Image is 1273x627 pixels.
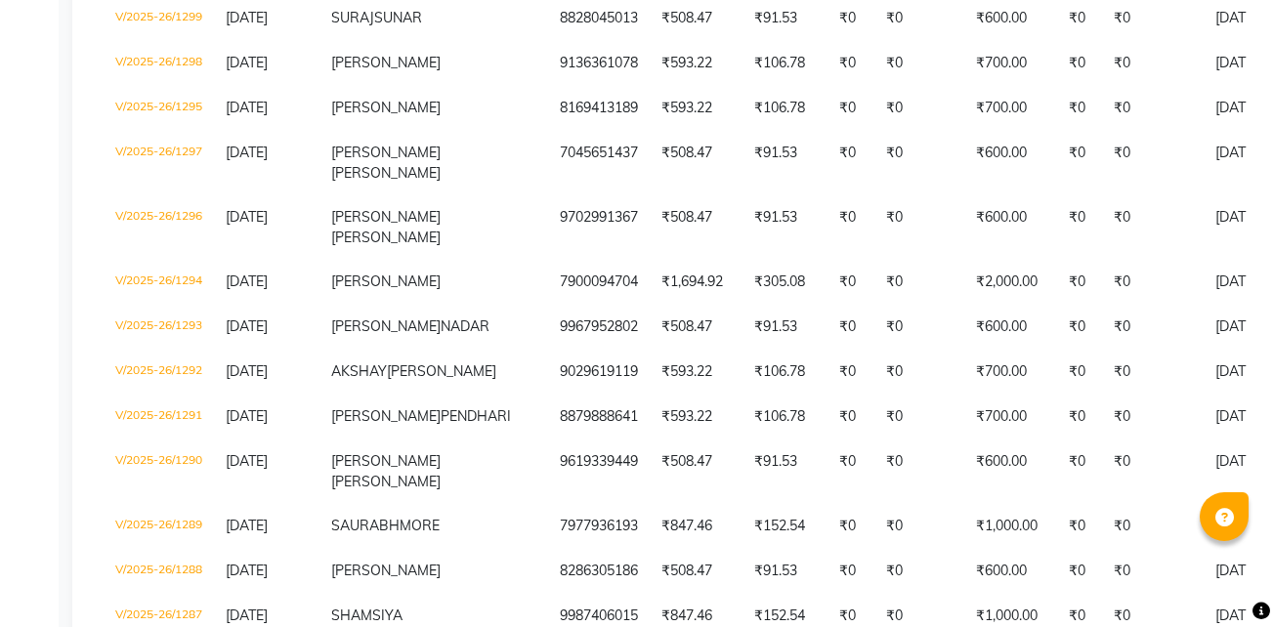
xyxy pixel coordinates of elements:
[650,131,743,195] td: ₹508.47
[743,86,827,131] td: ₹106.78
[964,41,1057,86] td: ₹700.00
[104,195,214,260] td: V/2025-26/1296
[743,350,827,395] td: ₹106.78
[548,86,650,131] td: 8169413189
[964,131,1057,195] td: ₹600.00
[874,41,964,86] td: ₹0
[650,504,743,549] td: ₹847.46
[1057,260,1102,305] td: ₹0
[1057,350,1102,395] td: ₹0
[548,395,650,439] td: 8879888641
[331,362,387,380] span: AKSHAY
[548,305,650,350] td: 9967952802
[743,195,827,260] td: ₹91.53
[964,260,1057,305] td: ₹2,000.00
[1057,439,1102,504] td: ₹0
[874,504,964,549] td: ₹0
[874,260,964,305] td: ₹0
[650,260,743,305] td: ₹1,694.92
[331,164,441,182] span: [PERSON_NAME]
[743,549,827,594] td: ₹91.53
[1102,504,1204,549] td: ₹0
[331,606,403,624] span: SHAMSIYA
[441,407,511,425] span: PENDHARI
[1057,86,1102,131] td: ₹0
[226,452,268,470] span: [DATE]
[331,317,441,335] span: [PERSON_NAME]
[874,195,964,260] td: ₹0
[374,9,422,26] span: SUNAR
[827,86,874,131] td: ₹0
[1102,260,1204,305] td: ₹0
[331,473,441,490] span: [PERSON_NAME]
[331,144,441,161] span: [PERSON_NAME]
[743,305,827,350] td: ₹91.53
[1102,131,1204,195] td: ₹0
[743,395,827,439] td: ₹106.78
[827,260,874,305] td: ₹0
[964,350,1057,395] td: ₹700.00
[226,362,268,380] span: [DATE]
[1102,305,1204,350] td: ₹0
[226,517,268,534] span: [DATE]
[743,260,827,305] td: ₹305.08
[874,395,964,439] td: ₹0
[104,305,214,350] td: V/2025-26/1293
[548,260,650,305] td: 7900094704
[1102,195,1204,260] td: ₹0
[331,9,374,26] span: SURAJ
[226,208,268,226] span: [DATE]
[827,195,874,260] td: ₹0
[226,407,268,425] span: [DATE]
[331,562,441,579] span: [PERSON_NAME]
[1102,549,1204,594] td: ₹0
[964,86,1057,131] td: ₹700.00
[104,504,214,549] td: V/2025-26/1289
[743,41,827,86] td: ₹106.78
[548,549,650,594] td: 8286305186
[104,395,214,439] td: V/2025-26/1291
[104,350,214,395] td: V/2025-26/1292
[104,41,214,86] td: V/2025-26/1298
[1102,41,1204,86] td: ₹0
[104,131,214,195] td: V/2025-26/1297
[387,362,496,380] span: [PERSON_NAME]
[874,549,964,594] td: ₹0
[331,54,441,71] span: [PERSON_NAME]
[1057,549,1102,594] td: ₹0
[104,549,214,594] td: V/2025-26/1288
[548,195,650,260] td: 9702991367
[331,272,441,290] span: [PERSON_NAME]
[650,350,743,395] td: ₹593.22
[874,86,964,131] td: ₹0
[743,131,827,195] td: ₹91.53
[331,407,441,425] span: [PERSON_NAME]
[827,504,874,549] td: ₹0
[874,305,964,350] td: ₹0
[548,131,650,195] td: 7045651437
[650,41,743,86] td: ₹593.22
[964,504,1057,549] td: ₹1,000.00
[548,41,650,86] td: 9136361078
[650,439,743,504] td: ₹508.47
[1057,131,1102,195] td: ₹0
[400,517,440,534] span: MORE
[226,606,268,624] span: [DATE]
[104,260,214,305] td: V/2025-26/1294
[1102,86,1204,131] td: ₹0
[964,395,1057,439] td: ₹700.00
[1102,395,1204,439] td: ₹0
[827,305,874,350] td: ₹0
[650,86,743,131] td: ₹593.22
[548,350,650,395] td: 9029619119
[331,99,441,116] span: [PERSON_NAME]
[548,504,650,549] td: 7977936193
[964,549,1057,594] td: ₹600.00
[226,317,268,335] span: [DATE]
[964,305,1057,350] td: ₹600.00
[1102,350,1204,395] td: ₹0
[827,439,874,504] td: ₹0
[331,517,400,534] span: SAURABH
[1057,305,1102,350] td: ₹0
[743,439,827,504] td: ₹91.53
